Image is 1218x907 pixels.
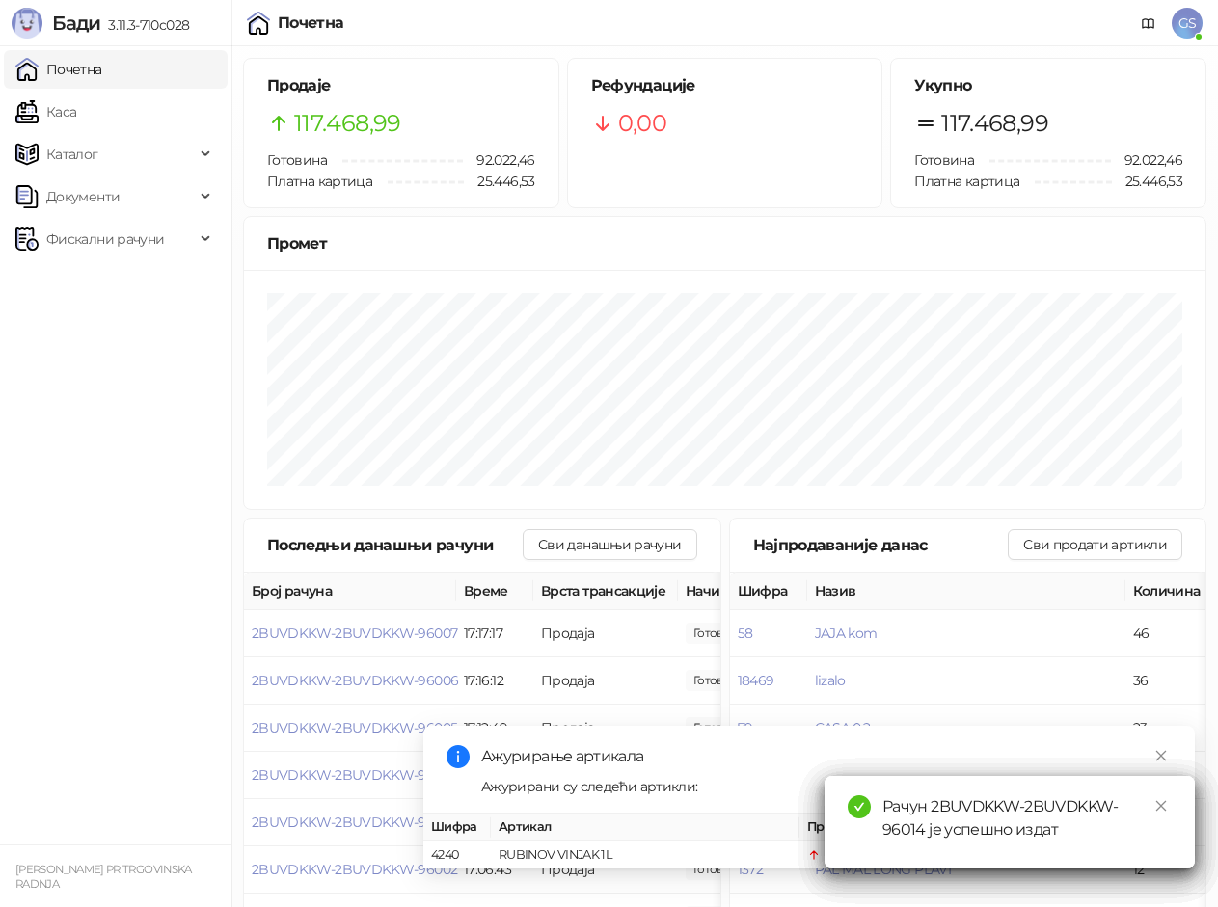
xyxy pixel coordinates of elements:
[815,625,878,642] button: JAJA kom
[1112,171,1182,192] span: 25.446,53
[46,177,120,216] span: Документи
[456,657,533,705] td: 17:16:12
[252,625,457,642] button: 2BUVDKKW-2BUVDKKW-96007
[882,795,1172,841] div: Рачун 2BUVDKKW-2BUVDKKW-96014 је успешно издат
[15,50,102,89] a: Почетна
[533,657,678,705] td: Продаја
[423,841,491,869] td: 4240
[678,573,871,610] th: Начини плаћања
[267,533,523,557] div: Последњи данашњи рачуни
[252,719,457,736] button: 2BUVDKKW-2BUVDKKW-96005
[46,220,164,258] span: Фискални рачуни
[1150,745,1172,766] a: Close
[1133,8,1164,39] a: Документација
[1008,529,1182,560] button: Сви продати артикли
[267,151,327,169] span: Готовина
[815,719,871,736] button: CASA 0,2
[52,12,100,35] span: Бади
[423,814,491,841] th: Шифра
[686,670,751,691] span: 1.221,00
[807,573,1125,610] th: Назив
[914,151,974,169] span: Готовина
[244,573,456,610] th: Број рачуна
[267,173,372,190] span: Платна картица
[753,533,1009,557] div: Најпродаваније данас
[730,573,807,610] th: Шифра
[1172,8,1203,39] span: GS
[267,74,535,97] h5: Продаје
[15,93,76,131] a: Каса
[1125,573,1212,610] th: Количина
[591,74,859,97] h5: Рефундације
[491,841,799,869] td: RUBINOV VINJAK 1L
[463,149,534,171] span: 92.022,46
[252,766,458,784] button: 2BUVDKKW-2BUVDKKW-96004
[1111,149,1182,171] span: 92.022,46
[1125,610,1212,657] td: 46
[100,16,189,34] span: 3.11.3-710c028
[533,610,678,657] td: Продаја
[464,171,534,192] span: 25.446,53
[533,705,678,752] td: Продаја
[15,863,192,891] small: [PERSON_NAME] PR TRGOVINSKA RADNJA
[491,814,799,841] th: Артикал
[686,717,751,738] span: 65,00
[252,672,458,689] button: 2BUVDKKW-2BUVDKKW-96006
[738,719,753,736] button: 79
[12,8,42,39] img: Logo
[914,74,1182,97] h5: Укупно
[738,625,753,642] button: 58
[447,745,470,768] span: info-circle
[618,105,666,142] span: 0,00
[815,672,846,689] button: lizalo
[738,672,774,689] button: 18469
[914,173,1019,190] span: Платна картица
[941,105,1048,142] span: 117.468,99
[294,105,401,142] span: 117.468,99
[278,15,344,31] div: Почетна
[1125,705,1212,752] td: 23
[267,231,1182,255] div: Промет
[481,776,1172,797] div: Ажурирани су следећи артикли:
[1154,799,1168,813] span: close
[481,745,1172,768] div: Ажурирање артикала
[1154,749,1168,762] span: close
[686,623,751,644] span: 870,00
[456,610,533,657] td: 17:17:17
[1150,795,1172,816] a: Close
[799,814,944,841] th: Промена
[252,861,457,878] button: 2BUVDKKW-2BUVDKKW-96002
[456,705,533,752] td: 17:12:49
[533,573,678,610] th: Врста трансакције
[456,573,533,610] th: Време
[523,529,696,560] button: Сви данашњи рачуни
[1125,657,1212,705] td: 36
[848,795,871,818] span: check-circle
[252,814,457,831] button: 2BUVDKKW-2BUVDKKW-96003
[46,135,98,173] span: Каталог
